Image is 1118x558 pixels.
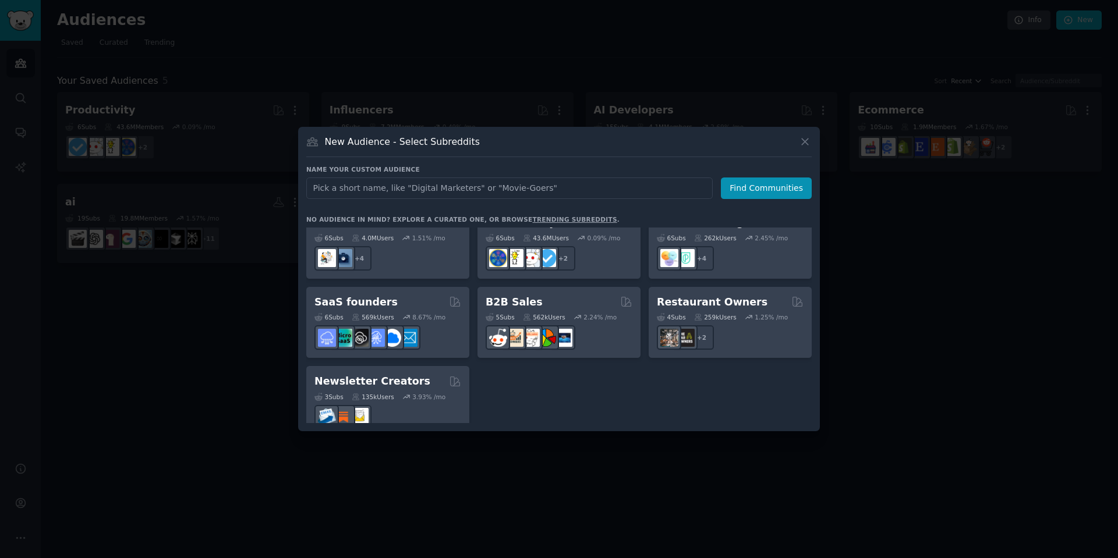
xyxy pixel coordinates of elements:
img: ProductMgmt [677,249,695,267]
button: Find Communities [721,177,812,199]
div: 135k Users [352,393,394,401]
h3: New Audience - Select Subreddits [325,136,480,148]
input: Pick a short name, like "Digital Marketers" or "Movie-Goers" [306,177,713,199]
div: 4.0M Users [352,234,394,242]
img: B2BSales [538,329,556,347]
div: No audience in mind? Explore a curated one, or browse . [306,215,620,223]
img: salestechniques [505,329,523,347]
div: 259k Users [694,313,737,321]
div: 5 Sub s [486,313,515,321]
div: 569k Users [352,313,394,321]
img: b2b_sales [522,329,540,347]
div: 43.6M Users [523,234,569,242]
h3: Name your custom audience [306,165,812,173]
h2: Newsletter Creators [314,374,430,389]
a: trending subreddits [532,216,617,223]
div: + 2 [551,246,575,271]
img: SaaSSales [367,329,385,347]
img: B_2_B_Selling_Tips [554,329,572,347]
img: lifehacks [505,249,523,267]
img: RemoteJobs [318,249,336,267]
div: 2.24 % /mo [583,313,617,321]
h2: Restaurant Owners [657,295,767,310]
img: sales [489,329,507,347]
div: 0.09 % /mo [588,234,621,242]
img: NoCodeSaaS [351,329,369,347]
h2: SaaS founders [314,295,398,310]
img: Substack [334,408,352,426]
img: work [334,249,352,267]
div: 262k Users [694,234,737,242]
img: SaaS_Email_Marketing [399,329,418,347]
div: 3 Sub s [314,393,344,401]
img: B2BSaaS [383,329,401,347]
img: SaaS [318,329,336,347]
div: 6 Sub s [657,234,686,242]
div: 4 Sub s [657,313,686,321]
div: 1.51 % /mo [412,234,445,242]
div: 6 Sub s [314,313,344,321]
img: LifeProTips [489,249,507,267]
div: 6 Sub s [486,234,515,242]
h2: B2B Sales [486,295,543,310]
div: 6 Sub s [314,234,344,242]
div: 8.67 % /mo [412,313,445,321]
img: Emailmarketing [318,408,336,426]
div: + 4 [689,246,714,271]
img: microsaas [334,329,352,347]
img: BarOwners [677,329,695,347]
div: 562k Users [523,313,565,321]
div: 3.93 % /mo [412,393,445,401]
img: restaurantowners [660,329,678,347]
div: 2.45 % /mo [755,234,788,242]
img: ProductManagement [660,249,678,267]
img: productivity [522,249,540,267]
img: getdisciplined [538,249,556,267]
div: + 4 [347,246,372,271]
div: 1.25 % /mo [755,313,788,321]
img: Newsletters [351,408,369,426]
div: + 2 [689,325,714,350]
